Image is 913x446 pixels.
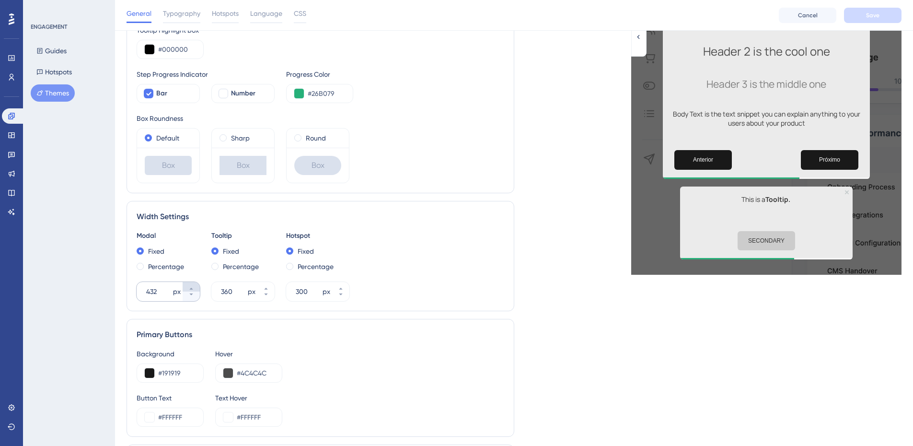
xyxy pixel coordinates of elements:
[156,132,179,144] label: Default
[231,132,250,144] label: Sharp
[332,292,349,301] button: px
[779,8,836,23] button: Cancel
[294,156,341,175] div: Box
[137,348,204,360] div: Background
[248,286,255,297] div: px
[137,392,204,404] div: Button Text
[332,282,349,292] button: px
[286,69,353,80] div: Progress Color
[146,286,171,297] input: px
[298,246,314,257] label: Fixed
[257,282,275,292] button: px
[296,286,321,297] input: px
[137,113,504,124] div: Box Roundness
[298,261,334,272] label: Percentage
[670,109,862,128] p: Body Text is the text snippet you can explain anything to your users about your product
[31,42,72,59] button: Guides
[221,286,246,297] input: px
[738,231,795,250] button: SECONDARY
[294,8,306,19] span: CSS
[866,12,879,19] span: Save
[688,194,845,205] p: This is a
[173,286,181,297] div: px
[31,23,67,31] div: ENGAGEMENT
[212,8,239,19] span: Hotspots
[306,132,326,144] label: Round
[231,88,255,99] span: Number
[137,230,200,242] div: Modal
[670,43,862,59] h2: Header 2 is the cool one
[250,8,282,19] span: Language
[148,261,184,272] label: Percentage
[323,286,330,297] div: px
[286,230,349,242] div: Hotspot
[183,282,200,292] button: px
[257,292,275,301] button: px
[674,150,732,170] button: Previous
[220,156,266,175] div: Box
[31,84,75,102] button: Themes
[211,230,275,242] div: Tooltip
[156,88,167,99] span: Bar
[31,63,78,81] button: Hotspots
[145,156,192,175] div: Box
[137,69,275,80] div: Step Progress Indicator
[844,8,901,23] button: Save
[798,12,818,19] span: Cancel
[127,8,151,19] span: General
[183,292,200,301] button: px
[670,77,862,91] h3: Header 3 is the middle one
[845,190,849,194] div: Close Preview
[137,329,504,340] div: Primary Buttons
[137,211,504,223] div: Width Settings
[223,261,259,272] label: Percentage
[215,392,282,404] div: Text Hover
[801,150,858,170] button: Next
[148,246,164,257] label: Fixed
[163,8,200,19] span: Typography
[215,348,282,360] div: Hover
[765,195,790,204] b: Tooltip.
[223,246,239,257] label: Fixed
